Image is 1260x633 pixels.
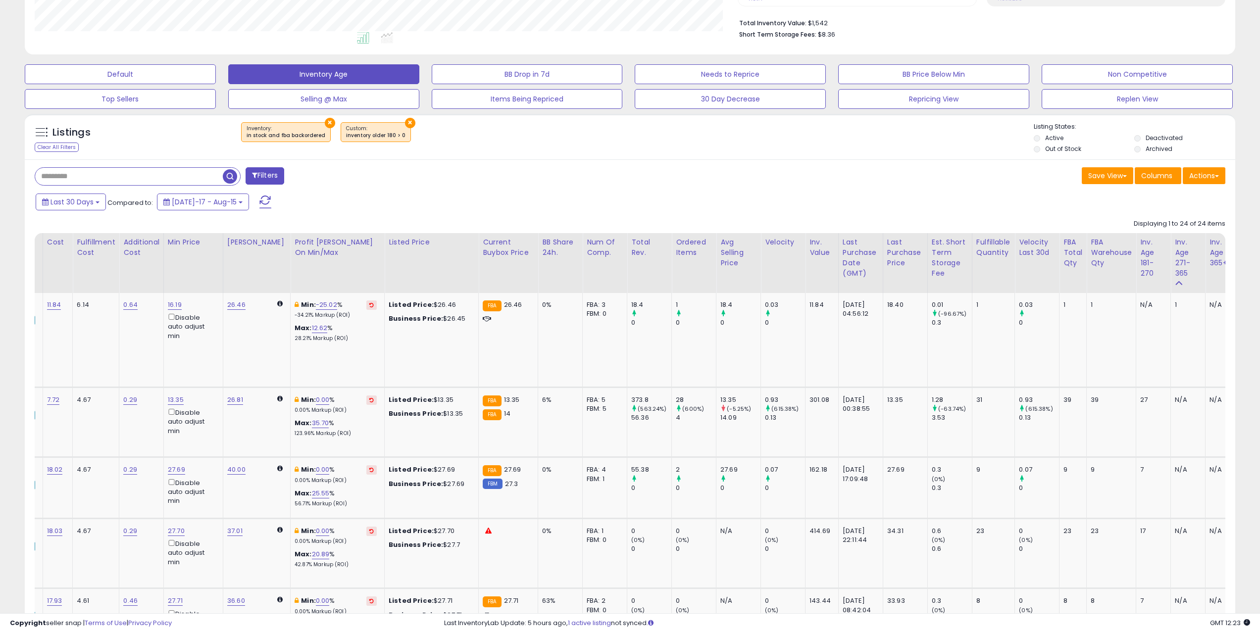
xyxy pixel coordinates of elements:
[295,500,377,507] p: 56.71% Markup (ROI)
[587,527,619,536] div: FBA: 1
[542,395,575,404] div: 6%
[765,544,805,553] div: 0
[838,64,1029,84] button: BB Price Below Min
[483,409,501,420] small: FBA
[157,194,249,210] button: [DATE]-17 - Aug-15
[587,309,619,318] div: FBM: 0
[346,132,405,139] div: inventory older 180 > 0
[301,300,316,309] b: Min:
[676,318,716,327] div: 0
[1034,122,1235,132] p: Listing States:
[1175,527,1198,536] div: N/A
[1042,89,1233,109] button: Replen View
[1063,300,1079,309] div: 1
[1210,596,1232,605] div: N/A
[123,596,138,606] a: 0.46
[1210,237,1236,268] div: Inv. Age 365+
[631,544,671,553] div: 0
[168,596,183,606] a: 27.71
[389,596,434,605] b: Listed Price:
[123,465,137,475] a: 0.29
[1210,527,1232,536] div: N/A
[843,527,875,544] div: [DATE] 22:11:44
[123,237,159,258] div: Additional Cost
[295,465,377,484] div: %
[932,484,972,492] div: 0.3
[36,194,106,210] button: Last 30 Days
[47,237,69,247] div: Cost
[739,16,1218,28] li: $1,542
[389,540,443,549] b: Business Price:
[932,475,946,483] small: (0%)
[631,237,667,258] div: Total Rev.
[809,300,831,309] div: 11.84
[291,233,385,293] th: The percentage added to the cost of goods (COGS) that forms the calculator for Min & Max prices.
[838,89,1029,109] button: Repricing View
[932,536,946,544] small: (0%)
[227,526,243,536] a: 37.01
[932,237,968,279] div: Est. Short Term Storage Fee
[295,395,377,414] div: %
[542,465,575,474] div: 0%
[168,526,185,536] a: 27.70
[938,310,966,318] small: (-96.67%)
[389,479,443,488] b: Business Price:
[389,465,434,474] b: Listed Price:
[504,395,520,404] span: 13.35
[168,477,215,506] div: Disable auto adjust min
[587,395,619,404] div: FBA: 5
[765,465,805,474] div: 0.07
[976,237,1010,258] div: Fulfillable Quantity
[312,418,329,428] a: 35.70
[405,118,415,128] button: ×
[932,527,972,536] div: 0.6
[123,395,137,405] a: 0.29
[77,395,111,404] div: 4.67
[1210,465,1232,474] div: N/A
[1025,405,1053,413] small: (615.38%)
[809,465,831,474] div: 162.18
[568,618,611,628] a: 1 active listing
[843,395,875,413] div: [DATE] 00:38:55
[1091,395,1128,404] div: 39
[932,413,972,422] div: 3.53
[10,618,46,628] strong: Copyright
[809,395,831,404] div: 301.08
[739,19,806,27] b: Total Inventory Value:
[765,413,805,422] div: 0.13
[77,527,111,536] div: 4.67
[1082,167,1133,184] button: Save View
[1183,167,1225,184] button: Actions
[843,300,875,318] div: [DATE] 04:56:12
[1091,596,1128,605] div: 8
[765,395,805,404] div: 0.93
[676,395,716,404] div: 28
[505,479,518,488] span: 27.3
[932,596,972,605] div: 0.3
[720,465,760,474] div: 27.69
[389,409,443,418] b: Business Price:
[765,596,805,605] div: 0
[1019,527,1059,536] div: 0
[1019,318,1059,327] div: 0
[809,237,834,258] div: Inv. value
[168,312,215,341] div: Disable auto adjust min
[720,484,760,492] div: 0
[47,465,63,475] a: 18.02
[312,323,328,333] a: 12.62
[887,395,920,404] div: 13.35
[228,89,419,109] button: Selling @ Max
[1019,395,1059,404] div: 0.93
[168,538,215,567] div: Disable auto adjust min
[1175,465,1198,474] div: N/A
[246,167,284,185] button: Filters
[316,300,337,310] a: -25.02
[312,549,330,559] a: 20.89
[887,527,920,536] div: 34.31
[635,64,826,84] button: Needs to Reprice
[1134,219,1225,229] div: Displaying 1 to 24 of 24 items
[432,89,623,109] button: Items Being Repriced
[247,125,325,140] span: Inventory :
[587,475,619,484] div: FBM: 1
[1175,395,1198,404] div: N/A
